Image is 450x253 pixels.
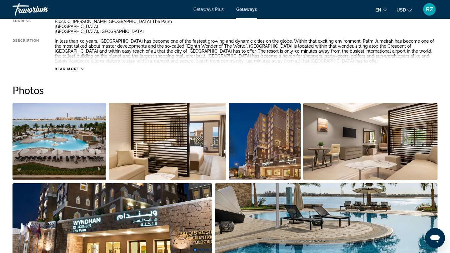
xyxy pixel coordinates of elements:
span: en [375,7,381,12]
a: Getaways Plus [193,7,224,12]
button: Open full-screen image slider [303,103,437,180]
div: Description [12,39,39,64]
a: Getaways [236,7,257,12]
h2: Photos [12,84,437,96]
button: Open full-screen image slider [109,103,226,180]
button: Change currency [397,5,412,14]
button: User Menu [421,3,437,16]
iframe: Button to launch messaging window [425,228,445,248]
div: Address [12,19,39,34]
span: Read more [55,67,79,71]
button: Change language [375,5,387,14]
button: Read more [55,67,84,71]
a: Travorium [12,1,75,17]
span: RZ [426,6,433,12]
button: Open full-screen image slider [229,103,301,180]
button: Open full-screen image slider [12,103,106,180]
div: Block C, [PERSON_NAME][GEOGRAPHIC_DATA] The Palm [GEOGRAPHIC_DATA] [GEOGRAPHIC_DATA], [GEOGRAPHIC... [55,19,437,34]
div: In less than 50 years, [GEOGRAPHIC_DATA] has become one of the fastest growing and dynamic cities... [55,39,437,64]
span: USD [397,7,406,12]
